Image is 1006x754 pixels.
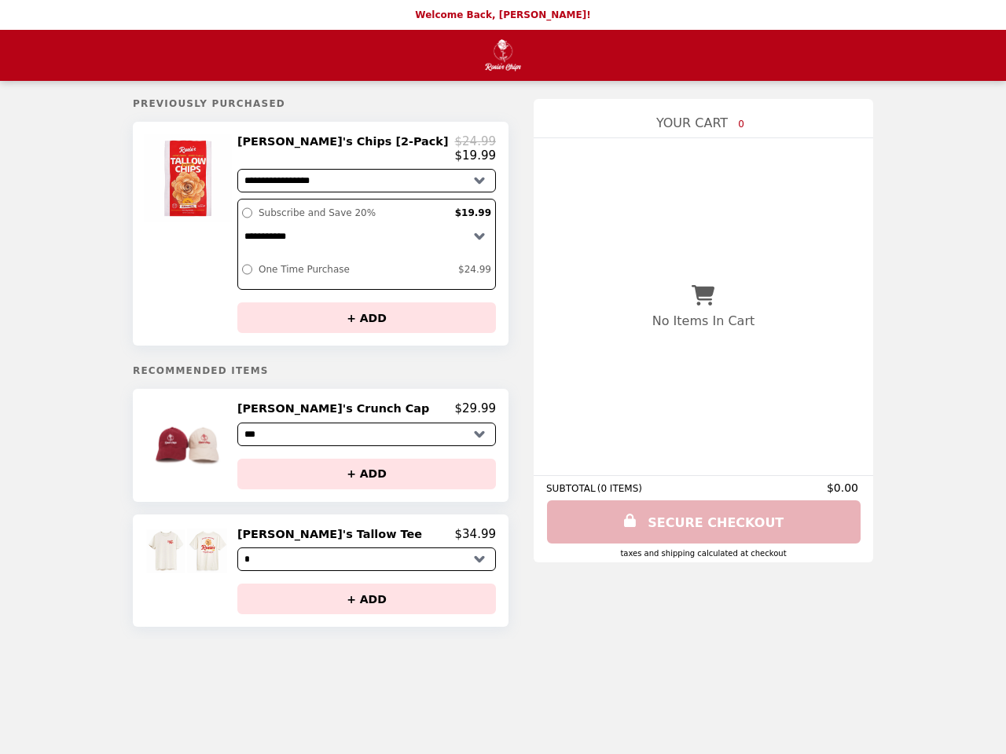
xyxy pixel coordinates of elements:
p: $29.99 [455,401,497,415]
img: Rosie's Crunch Cap [152,401,226,489]
p: $34.99 [455,527,497,541]
span: YOUR CART [656,115,728,130]
span: 0 [732,115,751,134]
img: Rosie's Chips [2-Pack] [144,134,236,222]
p: $24.99 [455,134,497,148]
span: ( 0 ITEMS ) [597,483,642,494]
div: Taxes and Shipping calculated at checkout [546,549,861,558]
h5: Recommended Items [133,365,509,376]
p: $19.99 [455,148,497,163]
span: $0.00 [827,481,861,494]
h2: [PERSON_NAME]'s Crunch Cap [237,401,435,415]
p: No Items In Cart [652,313,754,328]
p: Welcome Back, [PERSON_NAME]! [415,9,590,20]
img: Rosie's Tallow Tee [144,527,236,575]
select: Select a product variant [237,547,496,571]
label: $19.99 [451,203,495,222]
select: Select a product variant [237,423,496,446]
label: Subscribe and Save 20% [255,203,451,222]
button: + ADD [237,302,496,333]
h5: Previously Purchased [133,98,509,109]
button: + ADD [237,459,496,489]
h2: [PERSON_NAME]'s Chips [2-Pack] [237,134,455,148]
img: Brand Logo [485,39,520,71]
label: One Time Purchase [255,260,454,279]
select: Select a subscription option [238,222,495,250]
span: SUBTOTAL [546,483,597,494]
select: Select a product variant [237,169,496,192]
label: $24.99 [454,260,495,279]
h2: [PERSON_NAME]'s Tallow Tee [237,527,428,541]
button: + ADD [237,584,496,614]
